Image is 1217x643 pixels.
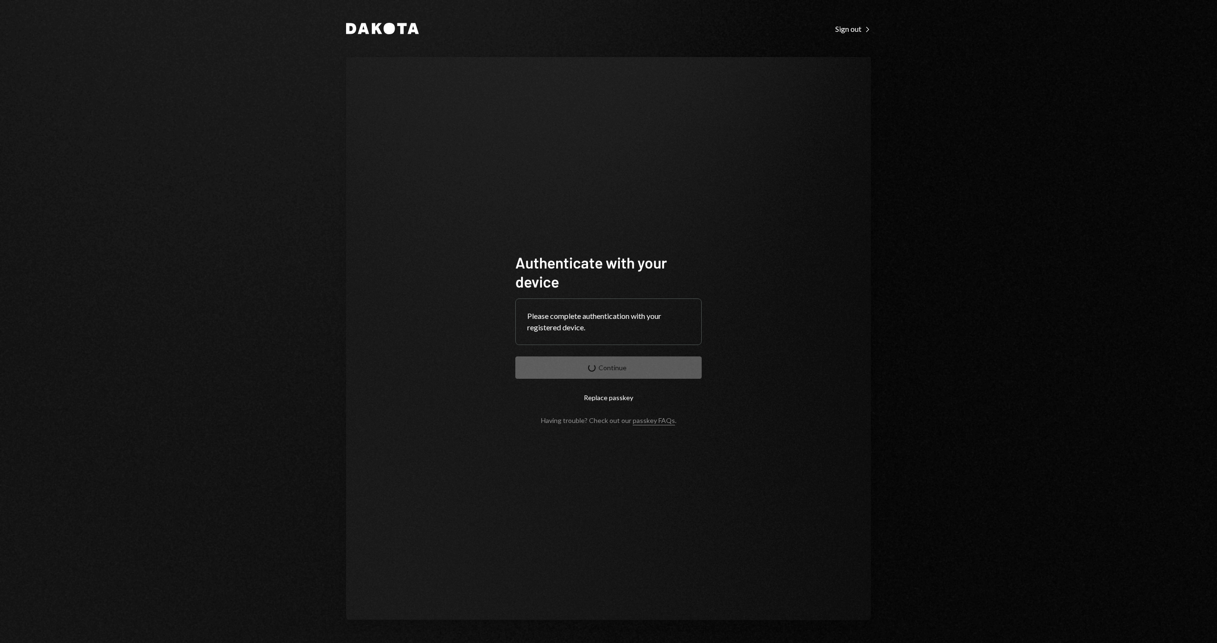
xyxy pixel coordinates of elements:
[633,416,675,425] a: passkey FAQs
[835,24,871,34] div: Sign out
[515,253,702,291] h1: Authenticate with your device
[515,386,702,409] button: Replace passkey
[835,23,871,34] a: Sign out
[541,416,676,424] div: Having trouble? Check out our .
[527,310,690,333] div: Please complete authentication with your registered device.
